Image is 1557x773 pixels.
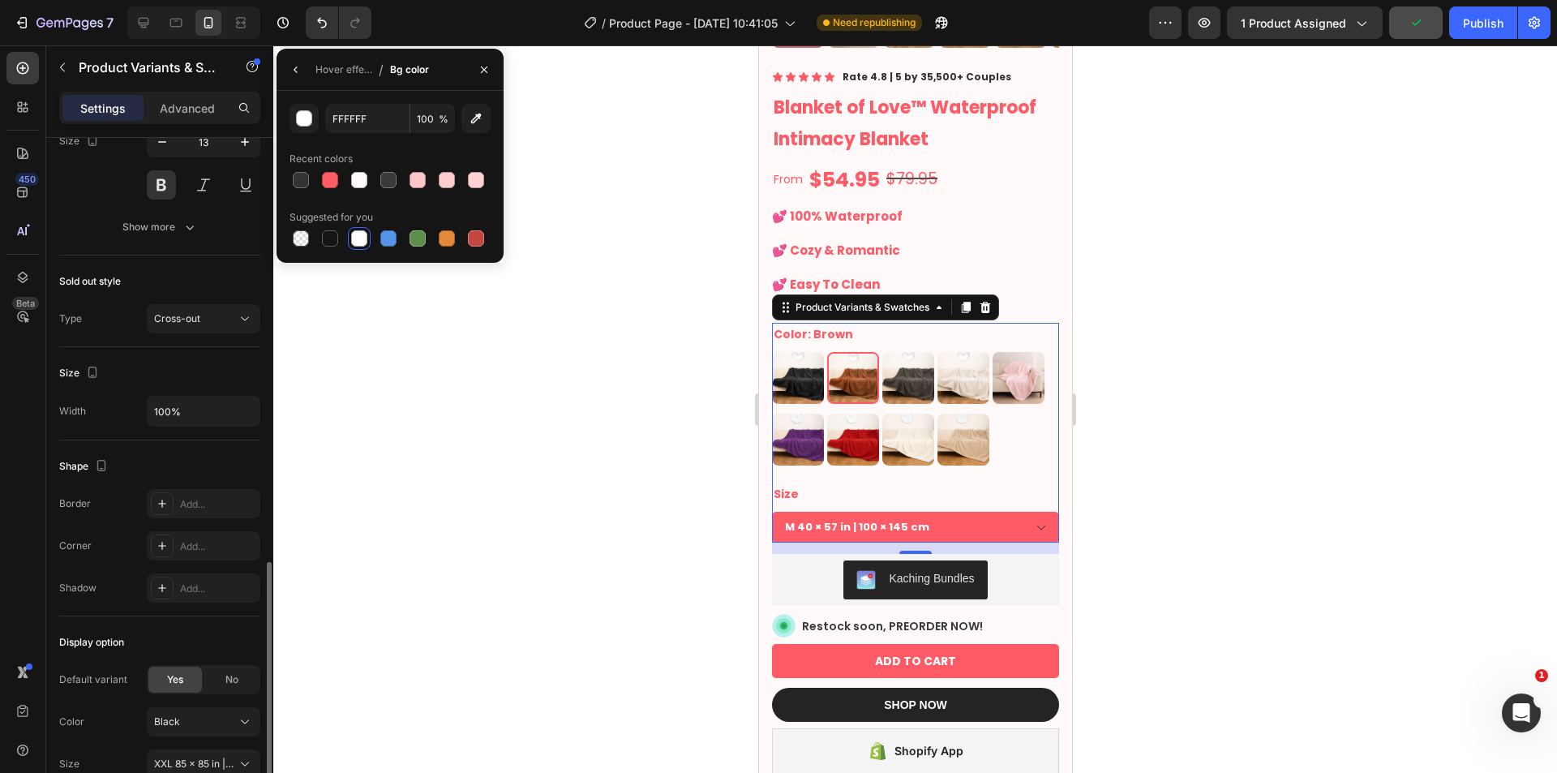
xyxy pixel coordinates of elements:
div: Color [59,715,84,729]
span: Yes [167,672,183,687]
iframe: Design area [759,45,1072,773]
div: Shadow [59,581,97,595]
div: Suggested for you [290,210,373,225]
span: Need republishing [833,15,916,30]
span: XXL 85 × 85 in | 216 × 216 cm [154,757,234,771]
input: Auto [148,397,259,426]
div: Publish [1463,15,1503,32]
p: 7 [106,13,114,32]
button: Publish [1449,6,1517,39]
div: Undo/Redo [306,6,371,39]
div: Sold out style [59,274,121,289]
span: Black [154,715,180,729]
div: Recent colors [290,152,353,166]
div: Size [59,131,102,152]
div: Size [59,757,79,771]
div: Show more [122,219,198,235]
div: Add... [180,539,256,554]
span: / [379,60,384,79]
div: Corner [59,539,92,553]
p: Product Variants & Swatches [79,58,217,77]
button: Cross-out [147,304,260,333]
div: Border [59,496,91,511]
div: Default variant [59,672,127,687]
span: % [439,112,448,127]
span: Product Page - [DATE] 10:41:05 [609,15,778,32]
div: Shape [59,456,111,478]
div: Size [59,363,102,384]
span: / [602,15,606,32]
div: Width [59,404,86,419]
span: 1 [1535,669,1548,682]
div: Hover effect [315,62,372,77]
span: No [225,672,238,687]
button: 7 [6,6,121,39]
div: Display option [59,635,124,650]
div: Add... [180,497,256,512]
div: Beta [12,297,39,310]
button: Black [147,707,260,736]
input: Eg: FFFFFF [325,104,410,133]
div: Type [59,311,82,326]
button: Show more [59,213,260,242]
p: Advanced [160,100,215,117]
p: Settings [80,100,126,117]
button: 1 product assigned [1227,6,1383,39]
iframe: Intercom live chat [1502,694,1541,732]
span: Cross-out [154,312,200,324]
div: Bg color [390,62,429,77]
span: 1 product assigned [1241,15,1346,32]
div: 450 [15,173,39,186]
div: Add... [180,582,256,596]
